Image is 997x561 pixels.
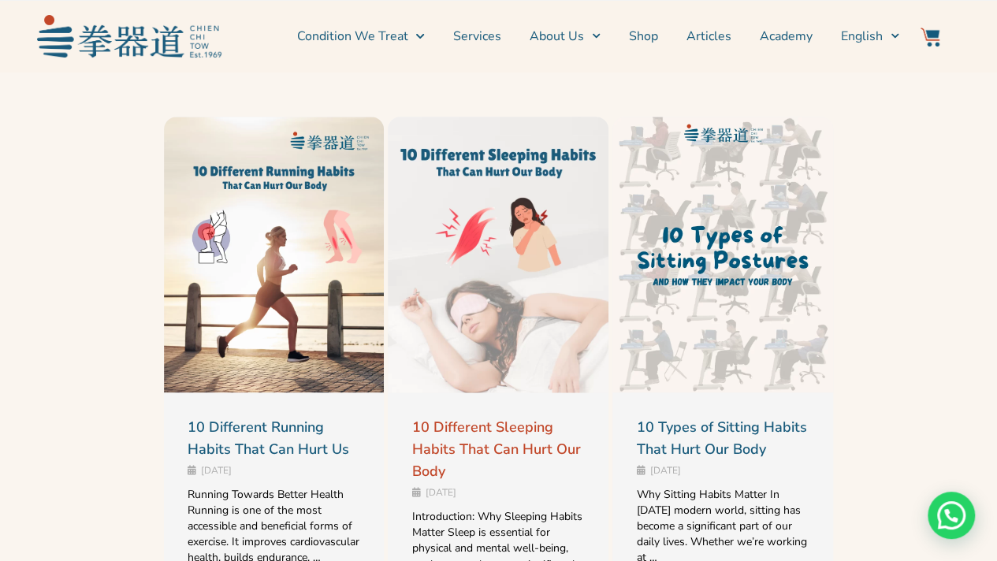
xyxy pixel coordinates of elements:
a: 10 Different Running Habits That Can Hurt Us [188,418,349,459]
a: Condition We Treat [296,17,424,56]
a: Academy [760,17,813,56]
a: Services [453,17,501,56]
a: Shop [629,17,658,56]
a: Articles [686,17,731,56]
a: 10 Different Sleeping Habits That Can Hurt Our Body [411,418,580,481]
span: [DATE] [425,486,456,499]
a: English [841,17,899,56]
span: [DATE] [201,464,232,477]
span: [DATE] [649,464,680,477]
a: 10 Types of Sitting Habits That Hurt Our Body [636,418,806,459]
span: English [841,27,883,46]
a: About Us [530,17,601,56]
nav: Menu [229,17,899,56]
img: Website Icon-03 [921,28,939,46]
